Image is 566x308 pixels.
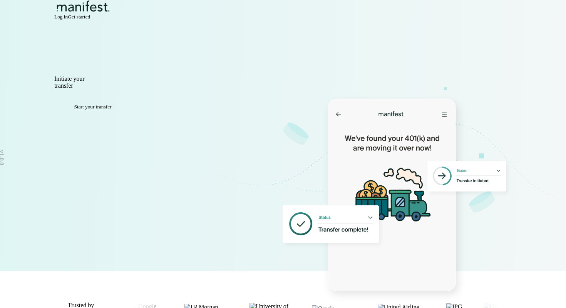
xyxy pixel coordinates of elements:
[54,14,68,20] button: Log in
[54,82,271,89] h1: transfer
[54,104,131,110] button: Start your transfer
[68,14,90,20] button: Get started
[73,82,99,89] span: in minutes
[54,75,271,82] h1: Initiate your
[74,104,112,110] span: Start your transfer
